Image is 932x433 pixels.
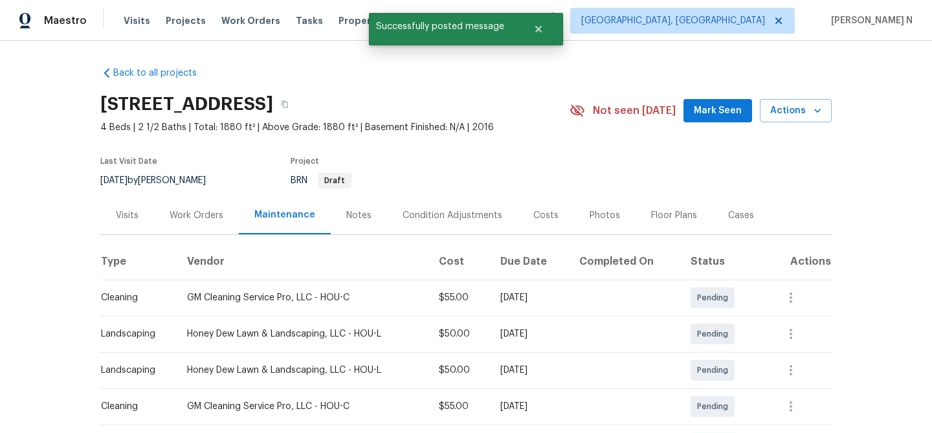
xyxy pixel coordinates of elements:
th: Completed On [569,243,680,280]
div: Photos [590,209,620,222]
span: Pending [697,291,733,304]
span: Not seen [DATE] [593,104,676,117]
span: Draft [319,177,350,184]
span: Visits [124,14,150,27]
div: Floor Plans [651,209,697,222]
button: Close [517,16,560,42]
div: Cases [728,209,754,222]
span: Last Visit Date [100,157,157,165]
span: Projects [166,14,206,27]
div: [DATE] [500,400,559,413]
button: Mark Seen [683,99,752,123]
div: [DATE] [500,364,559,377]
div: Landscaping [101,328,166,340]
div: Condition Adjustments [403,209,502,222]
span: 4 Beds | 2 1/2 Baths | Total: 1880 ft² | Above Grade: 1880 ft² | Basement Finished: N/A | 2016 [100,121,570,134]
span: Pending [697,328,733,340]
div: GM Cleaning Service Pro, LLC - HOU-C [187,291,418,304]
th: Vendor [177,243,428,280]
span: Work Orders [221,14,280,27]
div: Notes [346,209,372,222]
div: [DATE] [500,328,559,340]
th: Status [680,243,765,280]
span: [GEOGRAPHIC_DATA], [GEOGRAPHIC_DATA] [581,14,765,27]
th: Actions [765,243,832,280]
a: Back to all projects [100,67,225,80]
div: by [PERSON_NAME] [100,173,221,188]
div: Visits [116,209,139,222]
span: Maestro [44,14,87,27]
span: Tasks [296,16,323,25]
div: Cleaning [101,400,166,413]
span: Actions [770,103,821,119]
span: Pending [697,400,733,413]
span: Successfully posted message [369,13,517,40]
span: Mark Seen [694,103,742,119]
div: Landscaping [101,364,166,377]
span: Project [291,157,319,165]
div: Work Orders [170,209,223,222]
div: Maintenance [254,208,315,221]
div: $50.00 [439,364,480,377]
div: $55.00 [439,400,480,413]
span: Pending [697,364,733,377]
span: Properties [338,14,389,27]
th: Type [100,243,177,280]
span: [DATE] [100,176,128,185]
div: $50.00 [439,328,480,340]
h2: [STREET_ADDRESS] [100,98,273,111]
th: Due Date [490,243,569,280]
div: Honey Dew Lawn & Landscaping, LLC - HOU-L [187,364,418,377]
div: GM Cleaning Service Pro, LLC - HOU-C [187,400,418,413]
div: Costs [533,209,559,222]
th: Cost [428,243,490,280]
div: $55.00 [439,291,480,304]
div: [DATE] [500,291,559,304]
div: Cleaning [101,291,166,304]
span: BRN [291,176,351,185]
div: Honey Dew Lawn & Landscaping, LLC - HOU-L [187,328,418,340]
span: [PERSON_NAME] N [826,14,913,27]
button: Actions [760,99,832,123]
